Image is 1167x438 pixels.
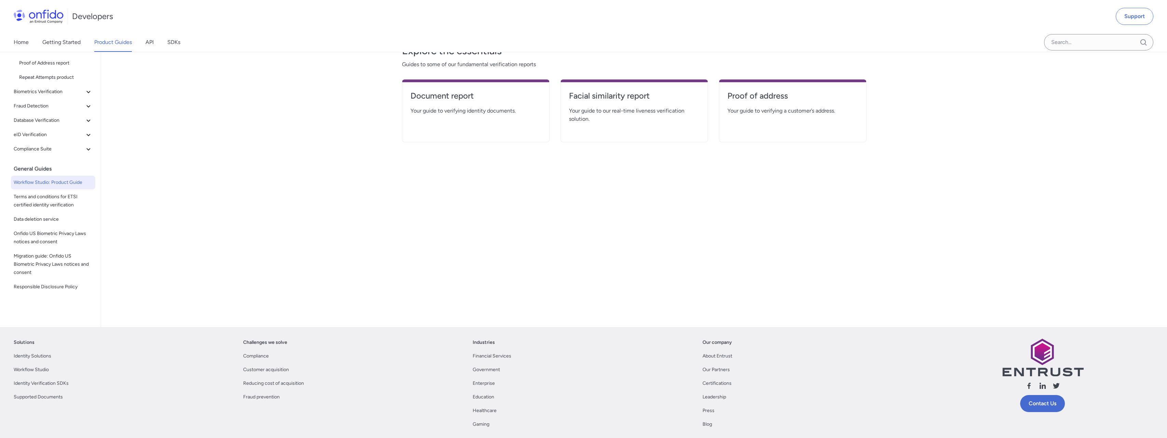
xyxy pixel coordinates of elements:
[14,393,63,401] a: Supported Documents
[411,90,541,101] h4: Document report
[243,366,289,374] a: Customer acquisition
[19,59,93,67] span: Proof of Address report
[243,338,287,347] a: Challenges we solve
[11,114,95,127] button: Database Verification
[14,338,34,347] a: Solutions
[11,85,95,99] button: Biometrics Verification
[11,128,95,142] button: eID Verification
[703,407,714,415] a: Press
[19,73,93,82] span: Repeat Attempts product
[703,379,732,388] a: Certifications
[14,283,93,291] span: Responsible Disclosure Policy
[703,366,730,374] a: Our Partners
[14,193,93,209] span: Terms and conditions for ETSI certified identity verification
[14,145,84,153] span: Compliance Suite
[72,11,113,22] h1: Developers
[1020,395,1065,412] a: Contact Us
[1039,382,1047,392] a: Follow us linkedin
[11,213,95,226] a: Data deletion service
[1052,382,1060,390] svg: Follow us X (Twitter)
[243,393,280,401] a: Fraud prevention
[11,249,95,279] a: Migration guide: Onfido US Biometric Privacy Laws notices and consent
[16,71,95,84] a: Repeat Attempts product
[1044,34,1153,50] input: Onfido search input field
[167,33,180,52] a: SDKs
[14,366,49,374] a: Workflow Studio
[727,90,858,101] h4: Proof of address
[14,379,69,388] a: Identity Verification SDKs
[14,252,93,277] span: Migration guide: Onfido US Biometric Privacy Laws notices and consent
[14,33,29,52] a: Home
[1039,382,1047,390] svg: Follow us linkedin
[14,10,64,23] img: Onfido Logo
[473,352,511,360] a: Financial Services
[243,379,304,388] a: Reducing cost of acquisition
[145,33,154,52] a: API
[14,102,84,110] span: Fraud Detection
[727,107,858,115] span: Your guide to verifying a customer’s address.
[42,33,81,52] a: Getting Started
[473,407,497,415] a: Healthcare
[14,88,84,96] span: Biometrics Verification
[1025,382,1033,392] a: Follow us facebook
[14,215,93,223] span: Data deletion service
[94,33,132,52] a: Product Guides
[703,352,732,360] a: About Entrust
[703,420,712,428] a: Blog
[14,116,84,125] span: Database Verification
[11,227,95,249] a: Onfido US Biometric Privacy Laws notices and consent
[11,99,95,113] button: Fraud Detection
[473,366,500,374] a: Government
[11,176,95,189] a: Workflow Studio: Product Guide
[11,190,95,212] a: Terms and conditions for ETSI certified identity verification
[569,107,699,123] span: Your guide to our real-time liveness verification solution.
[569,90,699,101] h4: Facial similarity report
[14,162,98,176] div: General Guides
[11,142,95,156] button: Compliance Suite
[14,178,93,187] span: Workflow Studio: Product Guide
[473,338,495,347] a: Industries
[16,56,95,70] a: Proof of Address report
[402,60,866,69] span: Guides to some of our fundamental verification reports
[703,393,726,401] a: Leadership
[11,280,95,294] a: Responsible Disclosure Policy
[411,90,541,107] a: Document report
[14,230,93,246] span: Onfido US Biometric Privacy Laws notices and consent
[1025,382,1033,390] svg: Follow us facebook
[703,338,732,347] a: Our company
[14,352,51,360] a: Identity Solutions
[1116,8,1153,25] a: Support
[243,352,269,360] a: Compliance
[473,393,494,401] a: Education
[14,131,84,139] span: eID Verification
[411,107,541,115] span: Your guide to verifying identity documents.
[473,420,489,428] a: Gaming
[473,379,495,388] a: Enterprise
[727,90,858,107] a: Proof of address
[569,90,699,107] a: Facial similarity report
[1002,338,1084,376] img: Entrust logo
[1052,382,1060,392] a: Follow us X (Twitter)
